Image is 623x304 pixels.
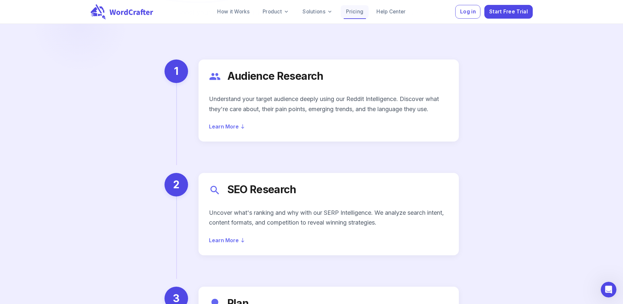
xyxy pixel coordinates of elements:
[209,94,448,114] p: Understand your target audience deeply using our Reddit Intelligence. Discover what they're care ...
[227,183,296,196] p: SEO Research
[209,208,448,228] p: Uncover what's ranking and why with our SERP Intelligence. We analyze search intent, content form...
[484,5,532,19] button: Start Free Trial
[341,5,369,18] a: Pricing
[455,5,480,19] button: Log in
[209,236,239,245] span: Learn More
[601,282,616,297] iframe: Intercom live chat
[297,5,338,18] a: Solutions
[460,8,476,16] span: Log in
[257,5,295,18] a: Product
[489,8,528,16] span: Start Free Trial
[212,5,255,18] a: How it Works
[164,59,188,83] div: 1
[209,236,246,245] button: Learn More
[209,122,239,131] span: Learn More
[371,5,411,18] a: Help Center
[209,122,246,131] button: Learn More
[227,70,323,82] p: Audience Research
[164,173,188,196] div: 2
